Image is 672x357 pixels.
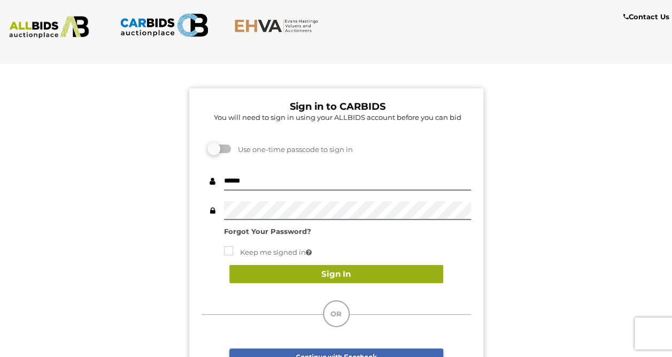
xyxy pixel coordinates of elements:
div: OR [323,300,350,327]
img: ALLBIDS.com.au [5,16,94,39]
img: EHVA.com.au [234,19,323,33]
img: CARBIDS.com.au [120,11,208,40]
b: Contact Us [623,12,669,21]
span: Use one-time passcode to sign in [233,145,353,154]
a: Contact Us [623,11,672,23]
button: Sign In [229,265,443,284]
h5: You will need to sign in using your ALLBIDS account before you can bid [204,113,471,121]
a: Forgot Your Password? [224,227,311,236]
b: Sign in to CARBIDS [290,101,385,112]
label: Keep me signed in [224,246,312,259]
